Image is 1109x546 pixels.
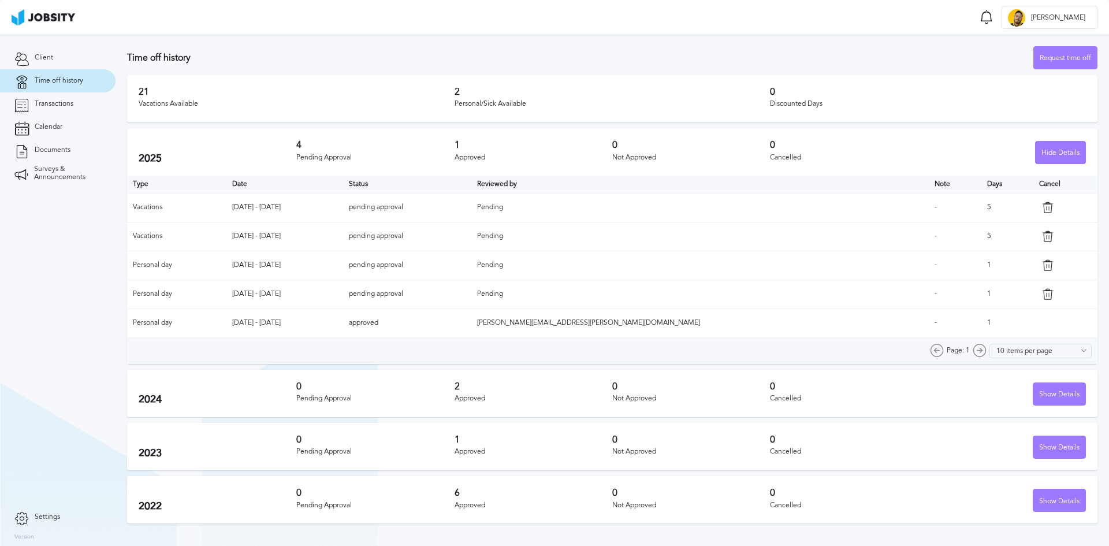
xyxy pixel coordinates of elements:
span: - [935,203,937,211]
td: 1 [981,251,1033,280]
span: Time off history [35,77,83,85]
div: Show Details [1033,489,1085,512]
span: - [935,232,937,240]
div: Show Details [1033,383,1085,406]
td: Personal day [127,251,226,280]
label: Version: [14,534,36,541]
th: Toggle SortBy [471,176,928,193]
h3: 0 [770,140,928,150]
th: Toggle SortBy [929,176,982,193]
span: Client [35,54,53,62]
div: Cancelled [770,448,928,456]
div: M [1008,9,1025,27]
button: Show Details [1033,489,1086,512]
div: Approved [455,395,612,403]
td: 5 [981,222,1033,251]
h3: 0 [612,140,770,150]
span: - [935,318,937,326]
th: Days [981,176,1033,193]
h3: 0 [612,488,770,498]
img: ab4bad089aa723f57921c736e9817d99.png [12,9,75,25]
div: Cancelled [770,154,928,162]
h3: 4 [296,140,454,150]
th: Cancel [1033,176,1097,193]
div: Personal/Sick Available [455,100,771,108]
td: [DATE] - [DATE] [226,251,344,280]
h3: 0 [770,488,928,498]
h3: 0 [770,381,928,392]
td: pending approval [343,251,471,280]
span: - [935,289,937,298]
span: [PERSON_NAME] [1025,14,1091,22]
div: Cancelled [770,395,928,403]
th: Toggle SortBy [226,176,344,193]
button: Request time off [1033,46,1097,69]
div: Not Approved [612,154,770,162]
span: Transactions [35,100,73,108]
div: Approved [455,154,612,162]
span: - [935,261,937,269]
h3: 1 [455,140,612,150]
span: [PERSON_NAME][EMAIL_ADDRESS][PERSON_NAME][DOMAIN_NAME] [477,318,700,326]
td: pending approval [343,222,471,251]
div: Cancelled [770,502,928,510]
td: 1 [981,280,1033,309]
button: Show Details [1033,436,1086,459]
h2: 2024 [139,393,296,406]
h3: 0 [296,434,454,445]
td: Vacations [127,193,226,222]
div: Not Approved [612,502,770,510]
div: Request time off [1034,47,1097,70]
span: Pending [477,232,503,240]
h3: 0 [612,381,770,392]
h3: 6 [455,488,612,498]
h3: 1 [455,434,612,445]
th: Toggle SortBy [343,176,471,193]
td: approved [343,309,471,337]
h3: 0 [612,434,770,445]
div: Show Details [1033,436,1085,459]
button: Hide Details [1035,141,1086,164]
h3: 0 [296,381,454,392]
td: [DATE] - [DATE] [226,193,344,222]
td: pending approval [343,280,471,309]
h3: 2 [455,87,771,97]
span: Settings [35,513,60,521]
span: Pending [477,289,503,298]
h3: 0 [770,87,1086,97]
div: Pending Approval [296,502,454,510]
td: 1 [981,309,1033,337]
h3: 2 [455,381,612,392]
h3: 21 [139,87,455,97]
h3: 0 [770,434,928,445]
h2: 2025 [139,153,296,165]
span: Pending [477,203,503,211]
td: [DATE] - [DATE] [226,222,344,251]
h3: Time off history [127,53,1033,63]
td: [DATE] - [DATE] [226,309,344,337]
th: Type [127,176,226,193]
td: Personal day [127,309,226,337]
td: Vacations [127,222,226,251]
span: Page: 1 [947,347,970,355]
td: pending approval [343,193,471,222]
div: Hide Details [1036,142,1085,165]
div: Discounted Days [770,100,1086,108]
h2: 2022 [139,500,296,512]
div: Pending Approval [296,154,454,162]
td: Personal day [127,280,226,309]
button: Show Details [1033,382,1086,406]
div: Approved [455,448,612,456]
div: Approved [455,502,612,510]
div: Not Approved [612,448,770,456]
span: Calendar [35,123,62,131]
td: [DATE] - [DATE] [226,280,344,309]
span: Surveys & Announcements [34,165,101,181]
td: 5 [981,193,1033,222]
div: Pending Approval [296,395,454,403]
button: M[PERSON_NAME] [1002,6,1097,29]
h3: 0 [296,488,454,498]
div: Vacations Available [139,100,455,108]
div: Pending Approval [296,448,454,456]
span: Pending [477,261,503,269]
